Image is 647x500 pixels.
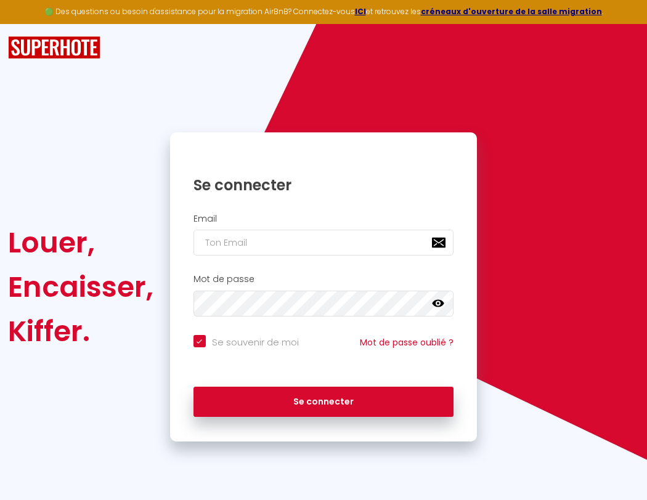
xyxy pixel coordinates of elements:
[355,6,366,17] a: ICI
[8,309,153,353] div: Kiffer.
[8,36,100,59] img: SuperHote logo
[360,336,454,349] a: Mot de passe oublié ?
[193,387,454,417] button: Se connecter
[193,230,454,256] input: Ton Email
[193,175,454,195] h1: Se connecter
[8,220,153,265] div: Louer,
[193,214,454,224] h2: Email
[421,6,602,17] a: créneaux d'ouverture de la salle migration
[8,265,153,309] div: Encaisser,
[193,274,454,284] h2: Mot de passe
